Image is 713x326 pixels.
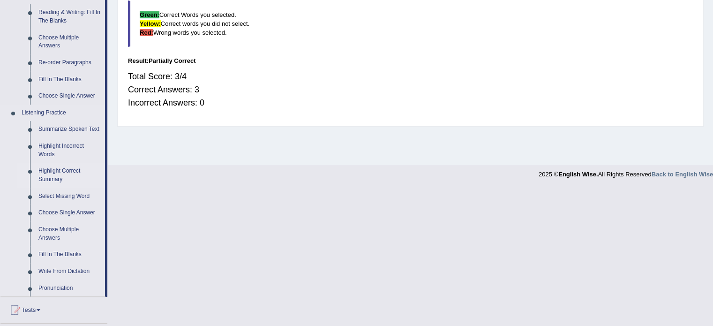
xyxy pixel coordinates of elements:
[34,4,105,29] a: Reading & Writing: Fill In The Blanks
[34,138,105,163] a: Highlight Incorrect Words
[140,29,153,36] b: Red:
[34,263,105,280] a: Write From Dictation
[34,188,105,205] a: Select Missing Word
[34,121,105,138] a: Summarize Spoken Text
[34,280,105,297] a: Pronunciation
[128,65,693,114] div: Total Score: 3/4 Correct Answers: 3 Incorrect Answers: 0
[539,165,713,179] div: 2025 © All Rights Reserved
[34,54,105,71] a: Re-order Paragraphs
[34,30,105,54] a: Choose Multiple Answers
[34,205,105,221] a: Choose Single Answer
[34,221,105,246] a: Choose Multiple Answers
[128,56,693,65] div: Result:
[652,171,713,178] a: Back to English Wise
[0,297,107,320] a: Tests
[558,171,598,178] strong: English Wise.
[34,246,105,263] a: Fill In The Blanks
[34,71,105,88] a: Fill In The Blanks
[140,20,161,27] b: Yellow:
[140,11,159,18] b: Green:
[34,163,105,188] a: Highlight Correct Summary
[128,0,693,47] blockquote: Correct Words you selected. Correct words you did not select. Wrong words you selected.
[34,88,105,105] a: Choose Single Answer
[17,105,105,121] a: Listening Practice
